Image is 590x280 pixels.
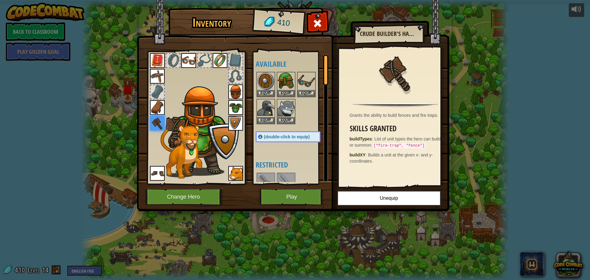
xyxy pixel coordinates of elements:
span: List of unit types the hero can build or summon: [350,136,441,148]
img: portrait.png [257,73,274,90]
img: portrait.png [213,53,227,68]
img: portrait.png [228,166,243,181]
img: hr.png [352,103,438,107]
img: portrait.png [277,100,295,117]
strong: buildTypes [350,136,372,141]
img: cougar-paper-dolls.png [160,125,202,179]
img: portrait.png [257,100,274,117]
button: Equip [257,117,274,124]
img: portrait.png [228,100,243,115]
img: portrait.png [181,53,196,68]
span: Builds a unit at the given x- and y-coordinates. [350,152,433,164]
button: Equip [298,90,315,97]
img: portrait.png [150,69,165,84]
code: ["fire-trap", "fence"] [372,143,426,148]
strong: buildXY [350,152,366,157]
img: portrait.png [277,173,295,191]
img: portrait.png [150,166,165,181]
h4: Restricted [256,161,333,169]
img: portrait.png [298,73,315,90]
img: portrait.png [376,53,415,93]
span: : [372,136,374,141]
img: portrait.png [150,100,165,115]
h4: Available [256,60,333,68]
button: Play [260,188,324,205]
span: (double-click to equip) [264,134,310,139]
div: Grants the ability to build fences and fire traps. [350,112,444,118]
img: portrait.png [257,173,274,191]
button: Change Hero [145,188,223,205]
h2: Crude Builder's Hammer [360,30,418,37]
h3: Skills Granted [350,124,444,133]
img: portrait.png [150,53,165,68]
span: : [366,152,368,157]
img: Gordon-Head.png [165,86,241,176]
img: portrait.png [228,116,243,131]
button: Equip [257,90,274,97]
span: 410 [277,17,290,29]
button: Equip [277,117,295,124]
img: portrait.png [228,85,243,99]
h1: Inventory [173,16,251,29]
img: portrait.png [150,116,165,131]
button: Equip [277,90,295,97]
img: portrait.png [277,73,295,90]
img: male.png [165,86,241,176]
button: Unequip [337,191,441,206]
